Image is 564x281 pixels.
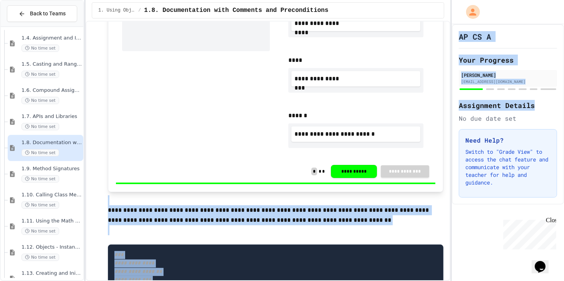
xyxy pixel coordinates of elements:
span: No time set [22,201,59,209]
span: 1.13. Creating and Initializing Objects: Constructors [22,270,82,277]
span: No time set [22,45,59,52]
div: [PERSON_NAME] [461,71,555,78]
span: No time set [22,71,59,78]
span: No time set [22,149,59,156]
span: 1.5. Casting and Ranges of Values [22,61,82,68]
button: Back to Teams [7,5,77,22]
span: 1. Using Objects and Methods [98,7,135,13]
h2: Your Progress [459,55,557,65]
div: No due date set [459,114,557,123]
p: Switch to "Grade View" to access the chat feature and communicate with your teacher for help and ... [465,148,551,186]
span: No time set [22,175,59,183]
iframe: chat widget [532,250,556,273]
span: 1.9. Method Signatures [22,166,82,172]
span: No time set [22,97,59,104]
span: Back to Teams [30,10,66,18]
iframe: chat widget [500,217,556,249]
span: 1.8. Documentation with Comments and Preconditions [22,140,82,146]
h1: AP CS A [459,31,491,42]
span: No time set [22,228,59,235]
h2: Assignment Details [459,100,557,111]
div: My Account [458,3,482,21]
span: / [138,7,141,13]
span: No time set [22,123,59,130]
h3: Need Help? [465,136,551,145]
span: 1.12. Objects - Instances of Classes [22,244,82,251]
span: 1.11. Using the Math Class [22,218,82,224]
span: 1.8. Documentation with Comments and Preconditions [144,6,328,15]
div: [EMAIL_ADDRESS][DOMAIN_NAME] [461,79,555,85]
span: 1.6. Compound Assignment Operators [22,87,82,94]
span: 1.4. Assignment and Input [22,35,82,42]
span: No time set [22,254,59,261]
div: Chat with us now!Close [3,3,53,49]
span: 1.7. APIs and Libraries [22,113,82,120]
span: 1.10. Calling Class Methods [22,192,82,198]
